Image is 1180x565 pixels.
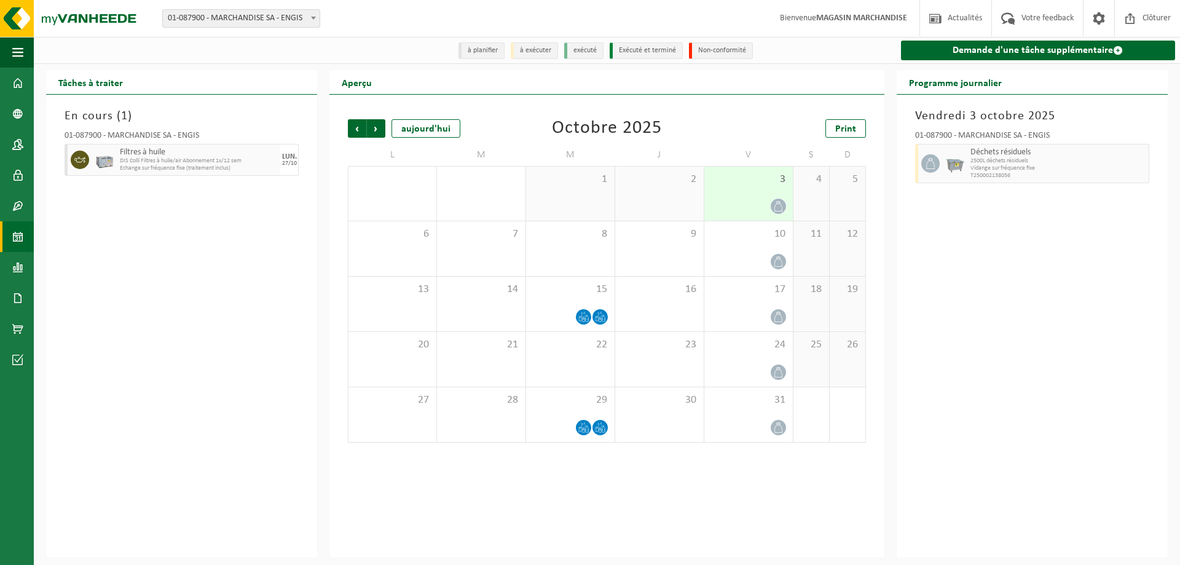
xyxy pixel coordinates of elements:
[355,338,430,352] span: 20
[552,119,662,138] div: Octobre 2025
[348,144,437,166] td: L
[46,70,135,94] h2: Tâches à traiter
[65,132,299,144] div: 01-087900 - MARCHANDISE SA - ENGIS
[970,172,1146,180] span: T250002138056
[120,148,277,157] span: Filtres à huile
[621,338,698,352] span: 23
[443,283,519,296] span: 14
[915,107,1149,125] h3: Vendredi 3 octobre 2025
[621,283,698,296] span: 16
[532,283,608,296] span: 15
[621,393,698,407] span: 30
[836,227,859,241] span: 12
[800,227,823,241] span: 11
[532,338,608,352] span: 22
[710,338,787,352] span: 24
[458,42,505,59] li: à planifier
[367,119,385,138] span: Suivant
[355,393,430,407] span: 27
[710,283,787,296] span: 17
[793,144,830,166] td: S
[532,227,608,241] span: 8
[163,10,320,27] span: 01-087900 - MARCHANDISE SA - ENGIS
[282,160,297,167] div: 27/10
[946,154,964,173] img: WB-2500-GAL-GY-01
[443,227,519,241] span: 7
[65,107,299,125] h3: En cours ( )
[830,144,866,166] td: D
[825,119,866,138] a: Print
[348,119,366,138] span: Précédent
[437,144,526,166] td: M
[836,338,859,352] span: 26
[391,119,460,138] div: aujourd'hui
[915,132,1149,144] div: 01-087900 - MARCHANDISE SA - ENGIS
[120,165,277,172] span: Echange sur fréquence fixe (traitement inclus)
[621,227,698,241] span: 9
[836,173,859,186] span: 5
[710,227,787,241] span: 10
[901,41,1175,60] a: Demande d'une tâche supplémentaire
[443,338,519,352] span: 21
[329,70,384,94] h2: Aperçu
[610,42,683,59] li: Exécuté et terminé
[120,157,277,165] span: DIS Colli Filtres à huile/air Abonnement 1x/12 sem
[564,42,604,59] li: exécuté
[897,70,1014,94] h2: Programme journalier
[710,173,787,186] span: 3
[816,14,907,23] strong: MAGASIN MARCHANDISE
[800,338,823,352] span: 25
[532,173,608,186] span: 1
[800,283,823,296] span: 18
[621,173,698,186] span: 2
[800,173,823,186] span: 4
[162,9,320,28] span: 01-087900 - MARCHANDISE SA - ENGIS
[532,393,608,407] span: 29
[970,157,1146,165] span: 2500L déchets résiduels
[121,110,128,122] span: 1
[355,227,430,241] span: 6
[835,124,856,134] span: Print
[511,42,558,59] li: à exécuter
[689,42,753,59] li: Non-conformité
[836,283,859,296] span: 19
[615,144,704,166] td: J
[355,283,430,296] span: 13
[526,144,615,166] td: M
[282,153,297,160] div: LUN.
[704,144,793,166] td: V
[95,151,114,169] img: PB-LB-0680-HPE-GY-01
[970,148,1146,157] span: Déchets résiduels
[710,393,787,407] span: 31
[443,393,519,407] span: 28
[970,165,1146,172] span: Vidange sur fréquence fixe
